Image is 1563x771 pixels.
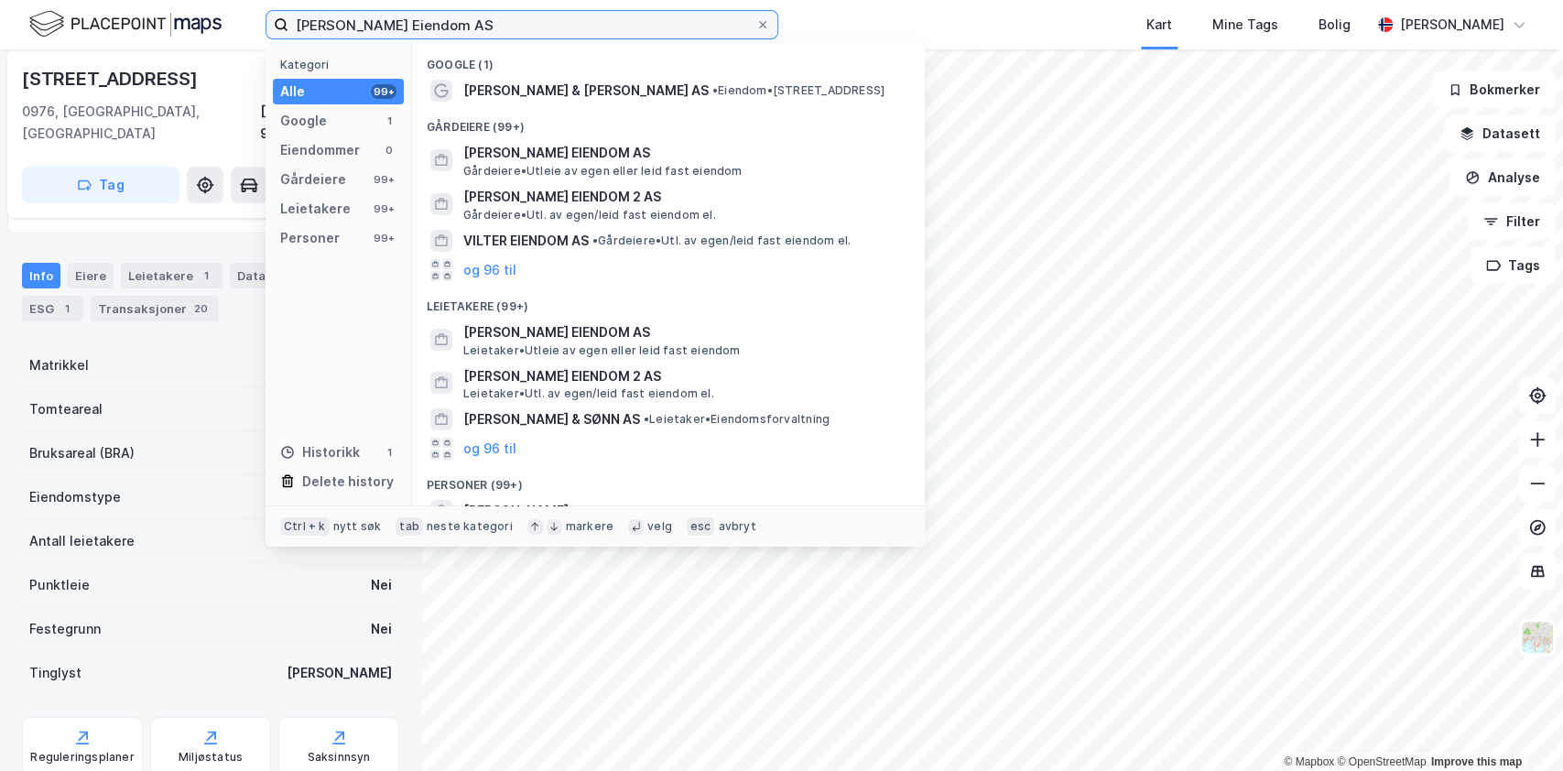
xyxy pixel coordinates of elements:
div: 0976, [GEOGRAPHIC_DATA], [GEOGRAPHIC_DATA] [22,101,260,145]
div: [PERSON_NAME] [287,662,392,684]
button: og 96 til [463,259,516,281]
div: 1 [382,114,396,128]
div: Historikk [280,441,360,463]
input: Søk på adresse, matrikkel, gårdeiere, leietakere eller personer [288,11,755,38]
span: Gårdeiere • Utleie av egen eller leid fast eiendom [463,164,743,179]
button: Analyse [1449,159,1556,196]
div: Leietakere [121,263,223,288]
div: velg [647,519,672,534]
div: Personer (99+) [412,463,925,496]
div: Tomteareal [29,398,103,420]
div: Personer [280,227,340,249]
button: Datasett [1444,115,1556,152]
img: Z [1520,620,1555,655]
div: 99+ [371,201,396,216]
span: Leietaker • Utleie av egen eller leid fast eiendom [463,343,741,358]
div: Ctrl + k [280,517,330,536]
div: Mine Tags [1212,14,1278,36]
div: Festegrunn [29,618,101,640]
iframe: Chat Widget [1471,683,1563,771]
a: OpenStreetMap [1337,755,1426,768]
span: Eiendom • [STREET_ADDRESS] [712,83,885,98]
div: avbryt [718,519,755,534]
div: Transaksjoner [91,296,219,321]
div: ESG [22,296,83,321]
div: Eiendomstype [29,486,121,508]
div: Gårdeiere [280,168,346,190]
div: 1 [58,299,76,318]
div: neste kategori [427,519,513,534]
div: Saksinnsyn [308,750,371,765]
span: [PERSON_NAME] EIENDOM 2 AS [463,186,903,208]
div: Kontrollprogram for chat [1471,683,1563,771]
div: Delete history [302,471,394,493]
button: Filter [1468,203,1556,240]
div: [GEOGRAPHIC_DATA], 94/19 [260,101,399,145]
span: [PERSON_NAME] EIENDOM AS [463,142,903,164]
div: Gårdeiere (99+) [412,105,925,138]
span: [PERSON_NAME] & [PERSON_NAME] AS [463,80,709,102]
div: Tinglyst [29,662,81,684]
div: Google (1) [412,43,925,76]
div: esc [687,517,715,536]
div: [STREET_ADDRESS] [22,64,201,93]
img: logo.f888ab2527a4732fd821a326f86c7f29.svg [29,8,222,40]
div: 0 [382,143,396,157]
button: og 96 til [463,438,516,460]
div: Leietakere [280,198,351,220]
span: Leietaker • Utl. av egen/leid fast eiendom el. [463,386,714,401]
span: [PERSON_NAME] EIENDOM AS [463,321,903,343]
div: Kart [1146,14,1172,36]
div: markere [566,519,613,534]
div: Antall leietakere [29,530,135,552]
div: Info [22,263,60,288]
div: 20 [190,299,212,318]
span: [PERSON_NAME] & SØNN AS [463,408,640,430]
span: • [644,412,649,426]
div: Eiere [68,263,114,288]
span: • [592,233,598,247]
div: 99+ [371,231,396,245]
div: 99+ [371,84,396,99]
div: Nei [371,574,392,596]
div: Matrikkel [29,354,89,376]
div: 99+ [371,172,396,187]
div: Google [280,110,327,132]
div: Eiendommer [280,139,360,161]
span: • [572,504,578,517]
div: Nei [371,618,392,640]
div: [PERSON_NAME] [1400,14,1504,36]
div: Alle [280,81,305,103]
div: 1 [197,266,215,285]
span: Gårdeiere • Utl. av egen/leid fast eiendom el. [592,233,851,248]
div: Kategori [280,58,404,71]
span: Gårdeiere • Utl. av egen/leid fast eiendom el. [463,208,716,223]
a: Improve this map [1431,755,1522,768]
div: Bruksareal (BRA) [29,442,135,464]
span: Leietaker • Eiendomsforvaltning [644,412,830,427]
span: Person • [DATE] [572,504,663,518]
div: 1 [382,445,396,460]
span: [PERSON_NAME] EIENDOM 2 AS [463,365,903,387]
span: [PERSON_NAME] [463,500,569,522]
button: Tag [22,167,179,203]
div: Miljøstatus [179,750,243,765]
div: Leietakere (99+) [412,285,925,318]
button: Bokmerker [1432,71,1556,108]
div: tab [396,517,423,536]
div: Reguleringsplaner [30,750,134,765]
div: Punktleie [29,574,90,596]
span: • [712,83,718,97]
a: Mapbox [1284,755,1334,768]
div: Bolig [1319,14,1351,36]
div: Datasett [230,263,298,288]
button: Tags [1471,247,1556,284]
div: nytt søk [333,519,382,534]
span: VILTER EIENDOM AS [463,230,589,252]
